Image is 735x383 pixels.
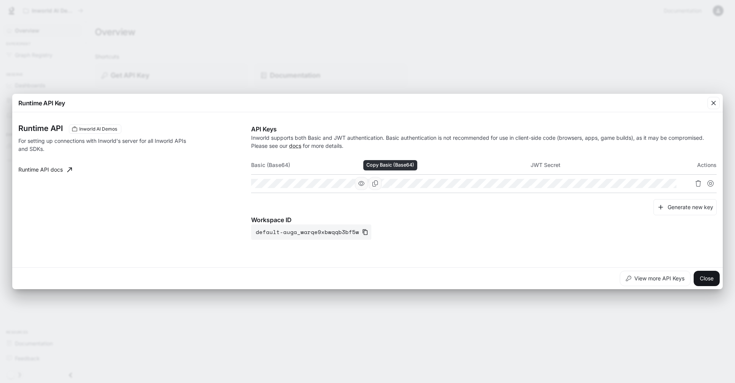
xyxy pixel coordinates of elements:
th: JWT Key [391,156,531,174]
button: default-auga_warqe9xbwqqb3bf5w [251,224,371,240]
div: Copy Basic (Base64) [363,160,417,170]
button: Generate new key [653,199,717,216]
div: These keys will apply to your current workspace only [69,124,121,134]
p: Workspace ID [251,215,717,224]
th: Basic (Base64) [251,156,391,174]
th: JWT Secret [531,156,670,174]
a: docs [289,142,301,149]
button: Suspend API key [704,177,717,190]
span: Inworld AI Demos [76,126,120,133]
button: View more API Keys [620,271,691,286]
p: API Keys [251,124,717,134]
button: Delete API key [692,177,704,190]
h3: Runtime API [18,124,63,132]
th: Actions [670,156,717,174]
button: Close [694,271,720,286]
p: For setting up connections with Inworld's server for all Inworld APIs and SDKs. [18,137,188,153]
p: Runtime API Key [18,98,65,108]
button: Copy Basic (Base64) [369,177,382,190]
p: Inworld supports both Basic and JWT authentication. Basic authentication is not recommended for u... [251,134,717,150]
a: Runtime API docs [15,162,75,177]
